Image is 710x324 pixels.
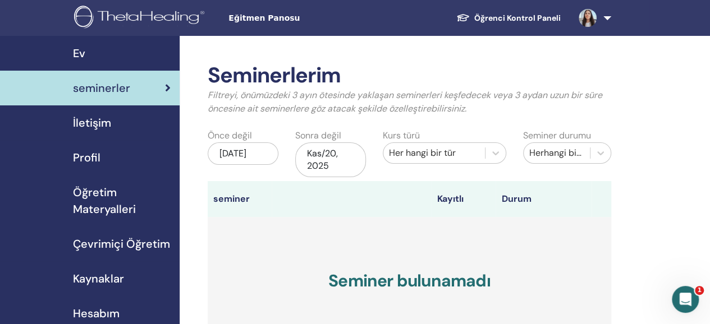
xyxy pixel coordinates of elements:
img: graduation-cap-white.svg [456,13,470,22]
span: Eğitmen Panosu [228,12,397,24]
img: default.jpg [579,9,597,27]
th: Durum [496,181,592,217]
span: seminerler [73,80,130,96]
span: Çevrimiçi Öğretim [73,235,170,252]
span: Profil [73,149,100,166]
span: İletişim [73,114,111,131]
div: Kas/20, 2025 [295,142,366,177]
img: logo.png [74,6,208,31]
label: Sonra değil [295,129,341,142]
label: Önce değil [208,129,252,142]
th: seminer [208,181,272,217]
span: 1 [695,286,704,295]
label: Seminer durumu [523,129,591,142]
span: Öğretim Materyalleri [73,184,171,217]
iframe: Intercom live chat [672,286,699,313]
div: Her hangi bir tür [389,146,479,160]
label: Kurs türü [383,129,420,142]
span: Ev [73,45,85,62]
span: Kaynaklar [73,270,124,287]
span: Hesabım [73,305,120,322]
h2: Seminerlerim [208,63,611,89]
th: Kayıtlı [432,181,496,217]
p: Filtreyi, önümüzdeki 3 ayın ötesinde yaklaşan seminerleri keşfedecek veya 3 aydan uzun bir süre ö... [208,89,611,115]
div: [DATE] [208,142,278,165]
div: Herhangi bir durum [529,146,584,160]
a: Öğrenci Kontrol Paneli [447,8,570,29]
